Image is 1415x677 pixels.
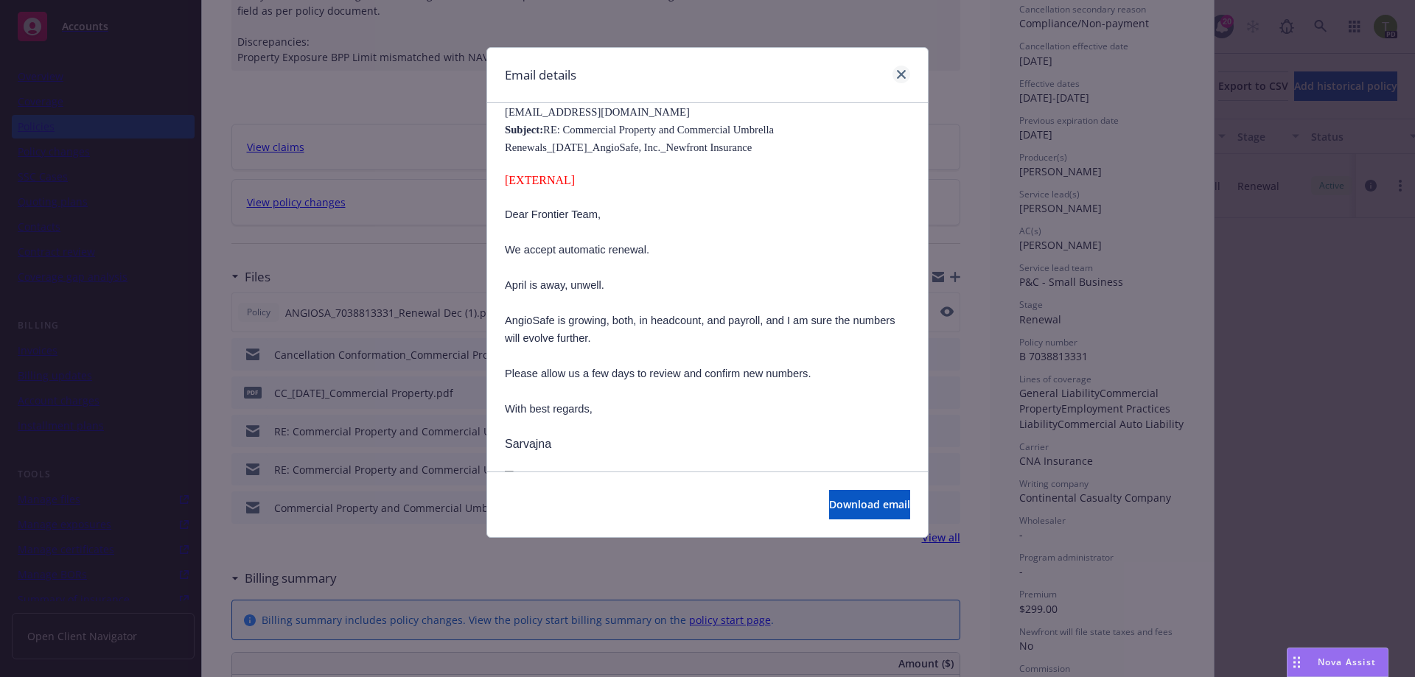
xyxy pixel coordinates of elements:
[1288,648,1306,676] div: Drag to move
[1318,656,1376,668] span: Nova Assist
[829,497,910,511] span: Download email
[1287,648,1388,677] button: Nova Assist
[505,471,658,508] img: A close-up of a logo Description automatically generated
[505,438,551,450] span: Sarvajna
[829,490,910,519] button: Download email
[505,403,593,415] span: With best regards,
[505,368,811,379] span: Please allow us a few days to review and confirm new numbers.
[505,315,895,344] span: AngioSafe is growing, both, in headcount, and payroll, and I am sure the numbers will evolve furt...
